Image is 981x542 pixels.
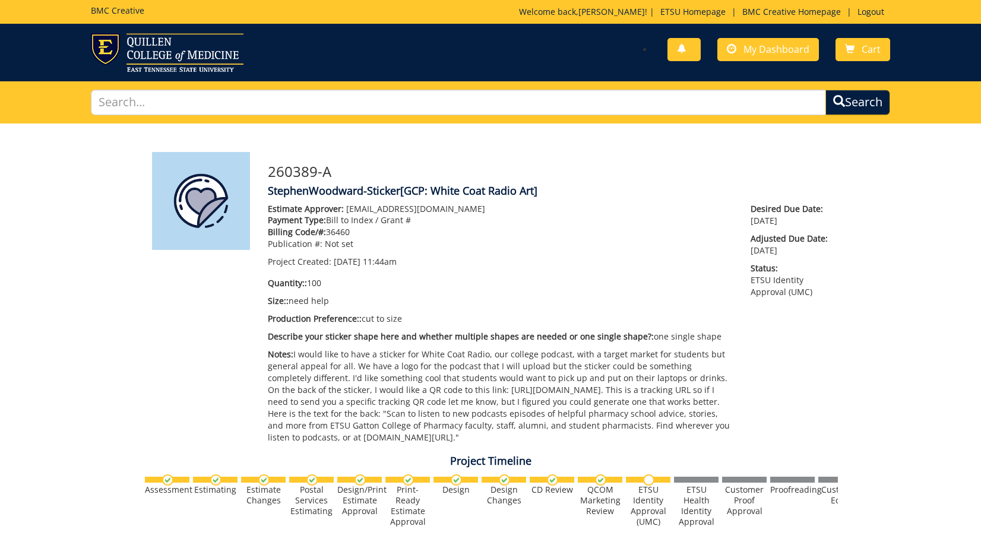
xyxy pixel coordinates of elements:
[268,214,326,226] span: Payment Type:
[268,277,307,289] span: Quantity::
[268,295,733,307] p: need help
[519,6,890,18] p: Welcome back, ! | | |
[717,38,819,61] a: My Dashboard
[210,474,221,486] img: checkmark
[400,183,537,198] span: [GCP: White Coat Radio Art]
[643,474,654,486] img: no
[595,474,606,486] img: checkmark
[482,484,526,506] div: Design Changes
[751,203,829,215] span: Desired Due Date:
[268,185,829,197] h4: StephenWoodward-Sticker
[743,43,809,56] span: My Dashboard
[306,474,318,486] img: checkmark
[654,6,732,17] a: ETSU Homepage
[862,43,881,56] span: Cart
[268,214,733,226] p: Bill to Index / Grant #
[403,474,414,486] img: checkmark
[268,348,293,360] span: Notes:
[770,484,815,495] div: Proofreading
[268,313,362,324] span: Production Preference::
[578,6,645,17] a: [PERSON_NAME]
[499,474,510,486] img: checkmark
[241,484,286,506] div: Estimate Changes
[337,484,382,516] div: Design/Print Estimate Approval
[91,90,827,115] input: Search...
[268,331,733,343] p: one single shape
[751,233,829,256] p: [DATE]
[152,152,250,250] img: Product featured image
[268,277,733,289] p: 100
[145,484,189,495] div: Assessment
[334,256,397,267] span: [DATE] 11:44am
[268,164,829,179] h3: 260389-A
[385,484,430,527] div: Print-Ready Estimate Approval
[162,474,173,486] img: checkmark
[268,331,654,342] span: Describe your sticker shape here and whether multiple shapes are needed or one single shape?:
[578,484,622,516] div: QCOM Marketing Review
[258,474,270,486] img: checkmark
[143,455,838,467] h4: Project Timeline
[355,474,366,486] img: checkmark
[268,238,322,249] span: Publication #:
[736,6,847,17] a: BMC Creative Homepage
[289,484,334,516] div: Postal Services Estimating
[268,226,733,238] p: 36460
[530,484,574,495] div: CD Review
[547,474,558,486] img: checkmark
[751,262,829,274] span: Status:
[852,6,890,17] a: Logout
[722,484,767,516] div: Customer Proof Approval
[268,203,344,214] span: Estimate Approver:
[193,484,238,495] div: Estimating
[268,295,289,306] span: Size::
[325,238,353,249] span: Not set
[91,6,144,15] h5: BMC Creative
[268,348,733,443] p: I would like to have a sticker for White Coat Radio, our college podcast, with a target market fo...
[751,233,829,245] span: Adjusted Due Date:
[836,38,890,61] a: Cart
[451,474,462,486] img: checkmark
[818,484,863,506] div: Customer Edits
[825,90,890,115] button: Search
[751,262,829,298] p: ETSU Identity Approval (UMC)
[751,203,829,227] p: [DATE]
[91,33,243,72] img: ETSU logo
[268,256,331,267] span: Project Created:
[268,226,326,237] span: Billing Code/#:
[268,203,733,215] p: [EMAIL_ADDRESS][DOMAIN_NAME]
[674,484,719,527] div: ETSU Health Identity Approval
[626,484,670,527] div: ETSU Identity Approval (UMC)
[433,484,478,495] div: Design
[268,313,733,325] p: cut to size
